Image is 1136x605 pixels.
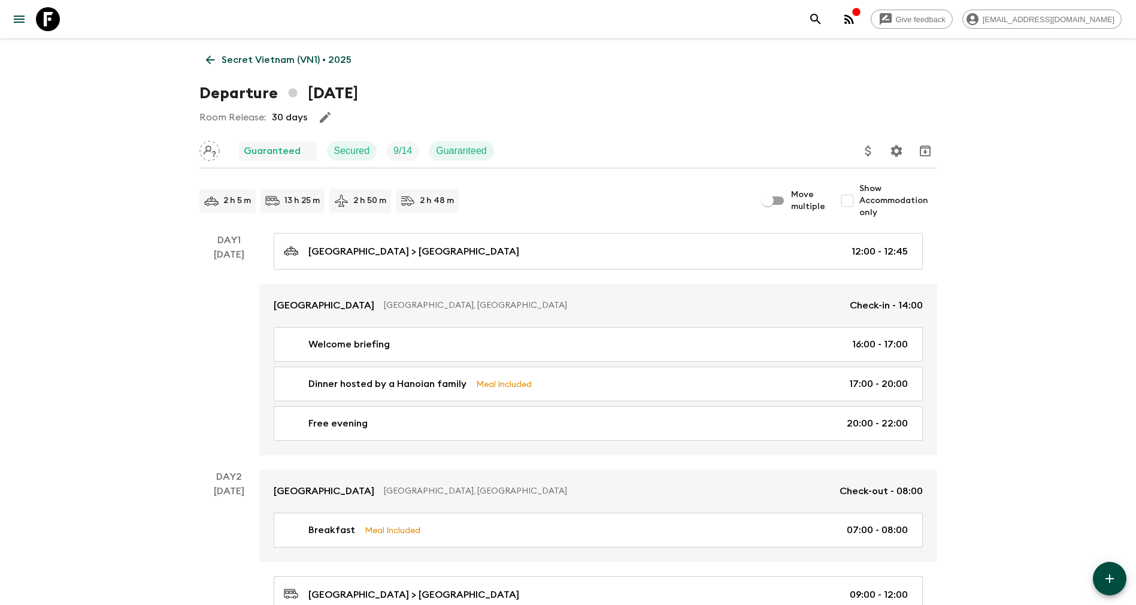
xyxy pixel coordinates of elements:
[199,48,358,72] a: Secret Vietnam (VN1) • 2025
[962,10,1122,29] div: [EMAIL_ADDRESS][DOMAIN_NAME]
[384,300,840,311] p: [GEOGRAPHIC_DATA], [GEOGRAPHIC_DATA]
[859,183,937,219] span: Show Accommodation only
[199,81,358,105] h1: Departure [DATE]
[436,144,487,158] p: Guaranteed
[284,195,320,207] p: 13 h 25 m
[384,485,830,497] p: [GEOGRAPHIC_DATA], [GEOGRAPHIC_DATA]
[852,337,908,352] p: 16:00 - 17:00
[913,139,937,163] button: Archive (Completed, Cancelled or Unsynced Departures only)
[386,141,419,161] div: Trip Fill
[199,144,220,154] span: Assign pack leader
[274,406,923,441] a: Free evening20:00 - 22:00
[804,7,828,31] button: search adventures
[7,7,31,31] button: menu
[849,377,908,391] p: 17:00 - 20:00
[274,367,923,401] a: Dinner hosted by a Hanoian familyMeal Included17:00 - 20:00
[222,53,352,67] p: Secret Vietnam (VN1) • 2025
[327,141,377,161] div: Secured
[393,144,412,158] p: 9 / 14
[199,470,259,484] p: Day 2
[274,233,923,270] a: [GEOGRAPHIC_DATA] > [GEOGRAPHIC_DATA]12:00 - 12:45
[259,284,937,327] a: [GEOGRAPHIC_DATA][GEOGRAPHIC_DATA], [GEOGRAPHIC_DATA]Check-in - 14:00
[274,484,374,498] p: [GEOGRAPHIC_DATA]
[856,139,880,163] button: Update Price, Early Bird Discount and Costs
[420,195,454,207] p: 2 h 48 m
[308,244,519,259] p: [GEOGRAPHIC_DATA] > [GEOGRAPHIC_DATA]
[365,524,420,537] p: Meal Included
[852,244,908,259] p: 12:00 - 12:45
[199,110,266,125] p: Room Release:
[976,15,1121,24] span: [EMAIL_ADDRESS][DOMAIN_NAME]
[244,144,301,158] p: Guaranteed
[308,588,519,602] p: [GEOGRAPHIC_DATA] > [GEOGRAPHIC_DATA]
[850,298,923,313] p: Check-in - 14:00
[840,484,923,498] p: Check-out - 08:00
[308,416,368,431] p: Free evening
[850,588,908,602] p: 09:00 - 12:00
[214,247,244,455] div: [DATE]
[884,139,908,163] button: Settings
[274,513,923,547] a: BreakfastMeal Included07:00 - 08:00
[274,327,923,362] a: Welcome briefing16:00 - 17:00
[274,298,374,313] p: [GEOGRAPHIC_DATA]
[353,195,386,207] p: 2 h 50 m
[847,523,908,537] p: 07:00 - 08:00
[847,416,908,431] p: 20:00 - 22:00
[791,189,826,213] span: Move multiple
[259,470,937,513] a: [GEOGRAPHIC_DATA][GEOGRAPHIC_DATA], [GEOGRAPHIC_DATA]Check-out - 08:00
[889,15,952,24] span: Give feedback
[308,337,390,352] p: Welcome briefing
[871,10,953,29] a: Give feedback
[308,377,466,391] p: Dinner hosted by a Hanoian family
[334,144,370,158] p: Secured
[476,377,532,391] p: Meal Included
[223,195,251,207] p: 2 h 5 m
[272,110,307,125] p: 30 days
[308,523,355,537] p: Breakfast
[199,233,259,247] p: Day 1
